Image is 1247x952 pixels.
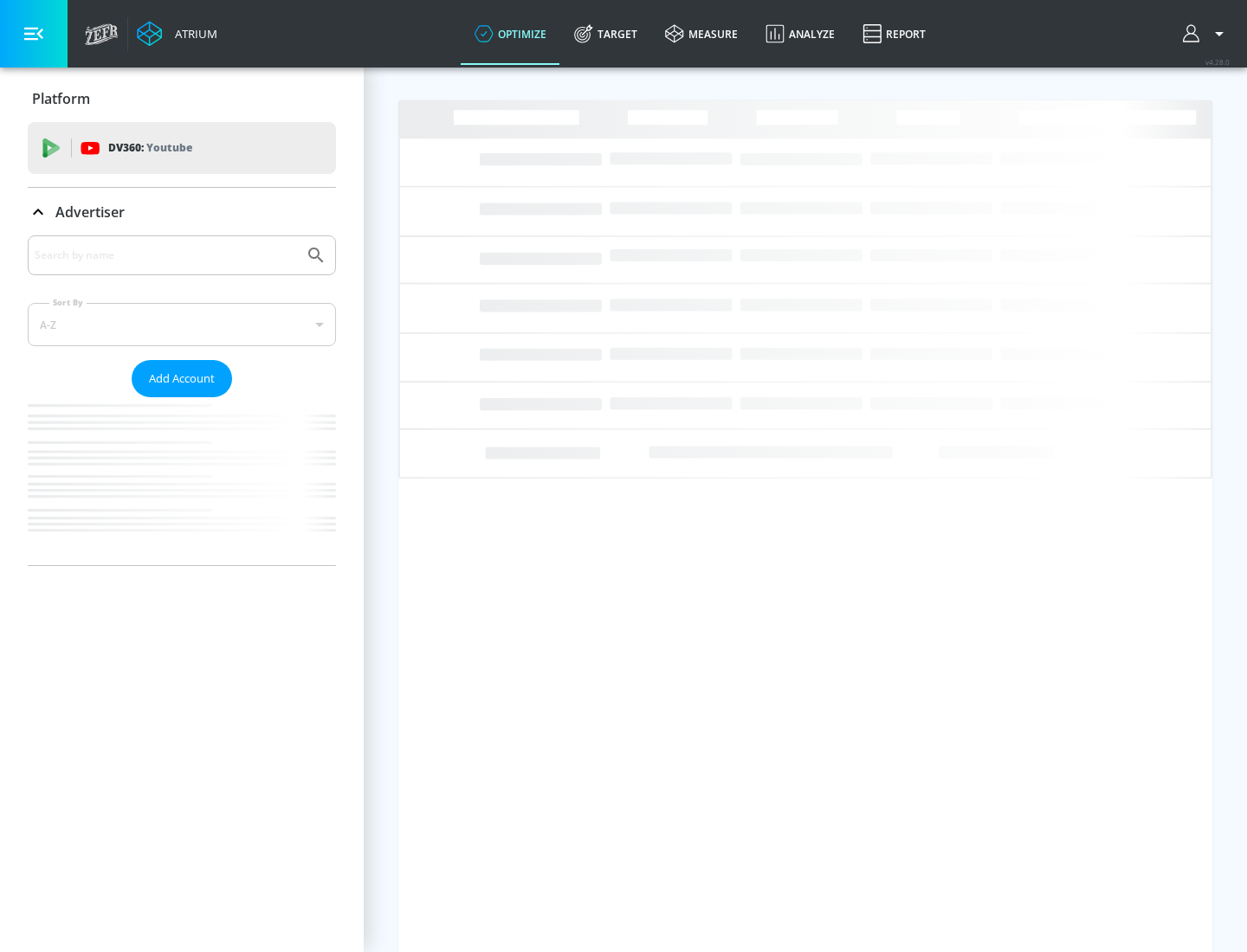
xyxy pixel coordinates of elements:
p: Platform [32,89,90,108]
button: Add Account [132,360,232,397]
a: Report [849,3,940,65]
a: measure [651,3,752,65]
p: Youtube [146,138,192,157]
div: DV360: Youtube [28,122,336,174]
label: Sort By [49,297,87,308]
div: Advertiser [28,235,336,565]
a: Analyze [752,3,849,65]
a: Atrium [137,21,217,47]
div: Advertiser [28,188,336,236]
div: Atrium [168,26,217,42]
span: Add Account [149,369,215,389]
span: v 4.28.0 [1205,57,1230,67]
nav: list of Advertiser [28,397,336,565]
div: A-Z [28,303,336,346]
p: DV360: [108,138,192,158]
input: Search by name [35,244,297,267]
p: Advertiser [55,203,125,222]
div: Platform [28,74,336,123]
a: Target [560,3,651,65]
a: optimize [461,3,560,65]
